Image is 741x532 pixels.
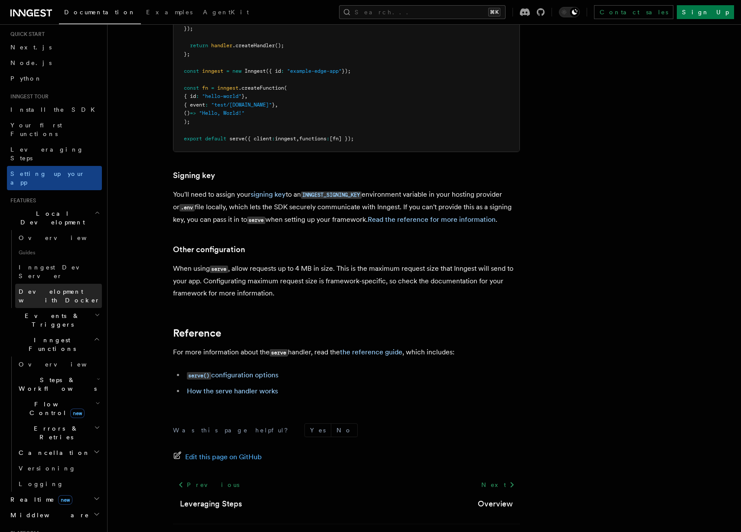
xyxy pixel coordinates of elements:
span: = [211,85,214,91]
span: }); [342,68,351,74]
a: Development with Docker [15,284,102,308]
span: Setting up your app [10,170,85,186]
span: Python [10,75,42,82]
p: Was this page helpful? [173,426,294,435]
button: Errors & Retries [15,421,102,445]
span: Realtime [7,495,72,504]
span: ); [184,119,190,125]
span: inngest [275,136,296,142]
span: new [70,409,85,418]
code: serve() [187,372,211,380]
a: Contact sales [594,5,673,19]
a: Node.js [7,55,102,71]
code: serve [270,349,288,357]
span: "hello-world" [202,93,242,99]
a: Install the SDK [7,102,102,117]
span: { id [184,93,196,99]
a: Other configuration [173,243,245,256]
span: Next.js [10,44,52,51]
span: Inngest Functions [7,336,94,353]
span: new [58,495,72,505]
span: inngest [217,85,238,91]
button: Toggle dark mode [559,7,580,17]
span: export [184,136,202,142]
button: Steps & Workflows [15,372,102,396]
span: serve [229,136,245,142]
a: Versioning [15,461,102,476]
span: (); [275,42,284,49]
span: Logging [19,480,64,487]
span: Inngest [245,68,266,74]
span: handler [211,42,232,49]
span: : [281,68,284,74]
a: Overview [15,357,102,372]
span: Cancellation [15,448,90,457]
a: Your first Functions [7,117,102,142]
span: Overview [19,234,108,241]
span: default [205,136,226,142]
span: = [226,68,229,74]
span: Versioning [19,465,76,472]
span: ({ client [245,136,272,142]
a: Logging [15,476,102,492]
button: Local Development [7,206,102,230]
p: You'll need to assign your to an environment variable in your hosting provider or file locally, w... [173,188,520,226]
a: Overview [478,498,513,510]
span: fn [202,85,208,91]
button: No [331,424,357,437]
a: Reference [173,327,221,339]
div: Inngest Functions [7,357,102,492]
span: const [184,68,199,74]
span: Leveraging Steps [10,146,84,162]
a: Signing key [173,169,215,182]
span: functions [299,136,326,142]
span: Features [7,197,36,204]
button: Yes [305,424,331,437]
button: Events & Triggers [7,308,102,332]
a: Overview [15,230,102,246]
a: signing key [251,190,286,198]
button: Search...⌘K [339,5,506,19]
span: Middleware [7,511,89,519]
span: Node.js [10,59,52,66]
a: Sign Up [677,5,734,19]
a: INNGEST_SIGNING_KEY [301,190,362,198]
span: } [242,93,245,99]
a: Setting up your app [7,166,102,190]
a: Examples [141,3,198,23]
a: Leveraging Steps [7,142,102,166]
code: .env [180,204,195,211]
span: , [296,136,299,142]
span: () [184,110,190,116]
button: Realtimenew [7,492,102,507]
a: the reference guide [340,348,402,356]
span: } [272,102,275,108]
span: Steps & Workflows [15,376,97,393]
button: Cancellation [15,445,102,461]
a: Documentation [59,3,141,24]
button: Middleware [7,507,102,523]
span: Documentation [64,9,136,16]
span: "Hello, World!" [199,110,245,116]
a: serve()configuration options [187,371,278,379]
span: Errors & Retries [15,424,94,441]
span: }; [184,51,190,57]
span: [fn] }); [330,136,354,142]
a: Edit this page on GitHub [173,451,262,463]
span: .createFunction [238,85,284,91]
span: Inngest Dev Server [19,264,93,279]
a: Inngest Dev Server [15,260,102,284]
span: => [190,110,196,116]
span: ( [284,85,287,91]
a: AgentKit [198,3,254,23]
a: Leveraging Steps [180,498,242,510]
button: Inngest Functions [7,332,102,357]
span: { event [184,102,205,108]
span: Inngest tour [7,93,49,100]
span: : [205,102,208,108]
code: serve [247,217,265,224]
span: inngest [202,68,223,74]
p: When using , allow requests up to 4 MB in size. This is the maximum request size that Inngest wil... [173,263,520,299]
button: Flow Controlnew [15,396,102,421]
span: , [275,102,278,108]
